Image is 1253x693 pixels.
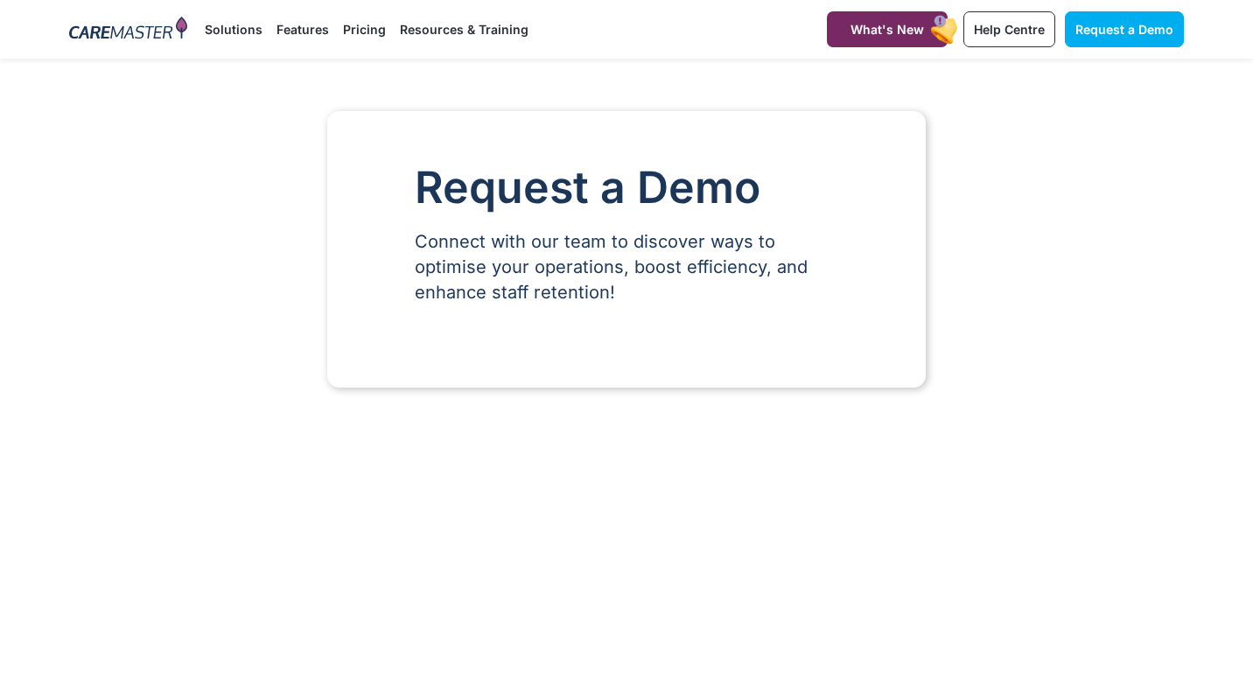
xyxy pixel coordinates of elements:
a: Request a Demo [1065,11,1184,47]
h1: Request a Demo [415,164,838,212]
span: Help Centre [974,22,1045,37]
img: CareMaster Logo [69,17,187,43]
span: Request a Demo [1075,22,1173,37]
a: What's New [827,11,948,47]
a: Help Centre [963,11,1055,47]
span: What's New [850,22,924,37]
p: Connect with our team to discover ways to optimise your operations, boost efficiency, and enhance... [415,229,838,305]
